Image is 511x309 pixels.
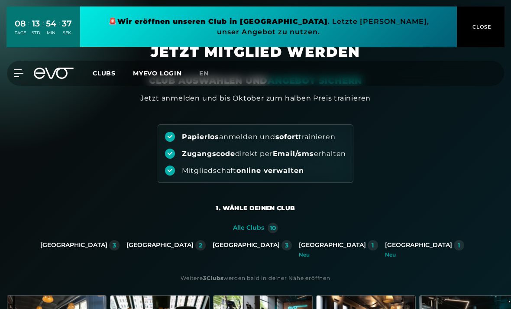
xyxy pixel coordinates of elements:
[273,150,314,158] strong: Email/sms
[203,275,207,281] strong: 3
[93,69,116,77] span: Clubs
[270,225,276,231] div: 10
[213,241,280,249] div: [GEOGRAPHIC_DATA]
[285,242,288,248] div: 3
[46,17,56,30] div: 54
[32,17,40,30] div: 13
[58,18,60,41] div: :
[199,69,209,77] span: en
[458,242,460,248] div: 1
[133,69,182,77] a: MYEVO LOGIN
[182,166,304,176] div: Mitgliedschaft
[199,242,202,248] div: 2
[207,275,223,281] strong: Clubs
[140,93,371,104] div: Jetzt anmelden und bis Oktober zum halben Preis trainieren
[15,30,26,36] div: TAGE
[126,241,194,249] div: [GEOGRAPHIC_DATA]
[299,241,366,249] div: [GEOGRAPHIC_DATA]
[28,18,29,41] div: :
[275,133,299,141] strong: sofort
[216,204,295,212] div: 1. Wähle deinen Club
[372,242,374,248] div: 1
[299,252,378,257] div: Neu
[62,30,72,36] div: SEK
[113,242,116,248] div: 3
[199,68,219,78] a: en
[457,7,505,47] button: CLOSE
[385,252,464,257] div: Neu
[93,69,133,77] a: Clubs
[46,30,56,36] div: MIN
[182,133,219,141] strong: Papierlos
[470,23,492,31] span: CLOSE
[42,18,44,41] div: :
[32,30,40,36] div: STD
[62,17,72,30] div: 37
[182,150,235,158] strong: Zugangscode
[182,132,336,142] div: anmelden und trainieren
[236,166,304,175] strong: online verwalten
[233,224,264,232] div: Alle Clubs
[385,241,452,249] div: [GEOGRAPHIC_DATA]
[15,17,26,30] div: 08
[40,241,107,249] div: [GEOGRAPHIC_DATA]
[182,149,346,159] div: direkt per erhalten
